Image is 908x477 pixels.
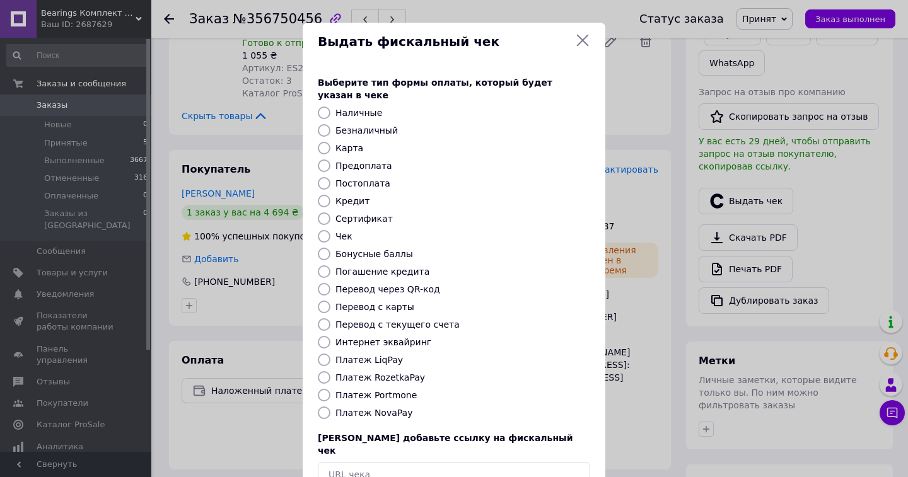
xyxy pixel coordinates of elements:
[335,249,413,259] label: Бонусные баллы
[335,196,370,206] label: Кредит
[335,214,393,224] label: Сертификат
[335,231,352,241] label: Чек
[335,337,431,347] label: Интернет эквайринг
[335,178,390,188] label: Постоплата
[335,284,440,294] label: Перевод через QR-код
[335,267,429,277] label: Погашение кредита
[335,355,403,365] label: Платеж LiqPay
[318,33,570,51] span: Выдать фискальный чек
[335,372,425,382] label: Платеж RozetkaPay
[335,408,412,418] label: Платеж NovaPay
[335,390,417,400] label: Платеж Portmone
[335,125,398,135] label: Безналичный
[318,433,573,456] span: [PERSON_NAME] добавьте ссылку на фискальный чек
[335,319,460,330] label: Перевод с текущего счета
[318,78,552,100] span: Выберите тип формы оплаты, который будет указан в чеке
[335,161,392,171] label: Предоплата
[335,108,382,118] label: Наличные
[335,302,414,312] label: Перевод с карты
[335,143,363,153] label: Карта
